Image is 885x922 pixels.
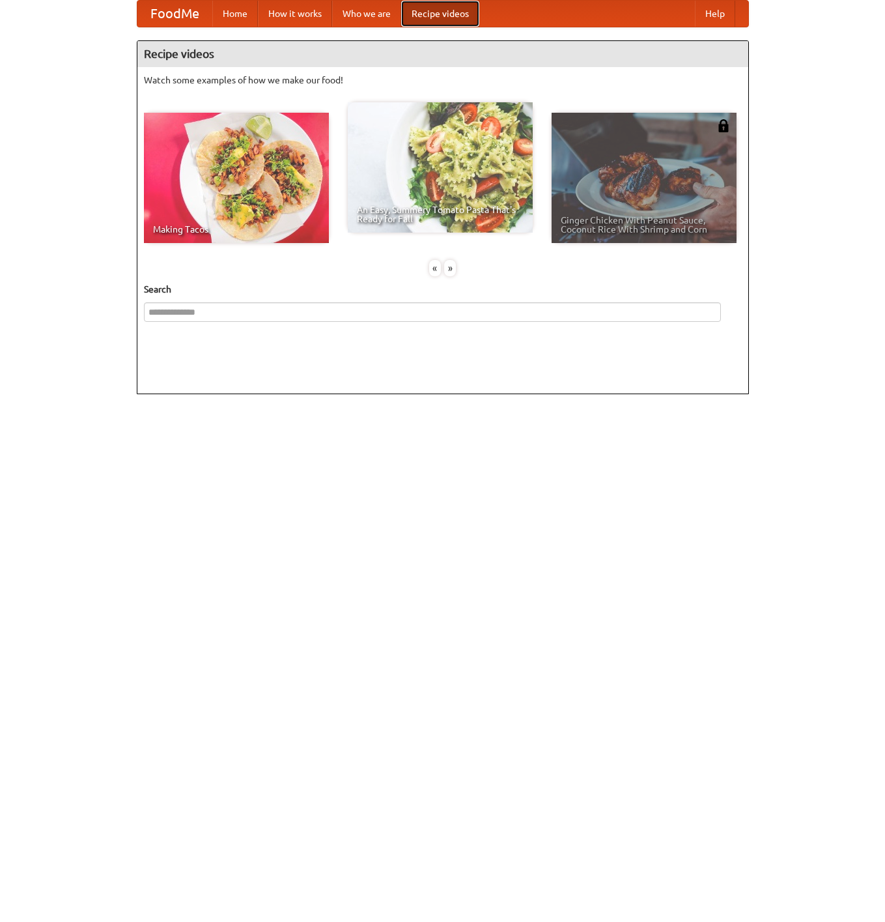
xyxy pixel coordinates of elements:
a: Who we are [332,1,401,27]
div: « [429,260,441,276]
a: FoodMe [137,1,212,27]
a: How it works [258,1,332,27]
div: » [444,260,456,276]
img: 483408.png [717,119,730,132]
p: Watch some examples of how we make our food! [144,74,742,87]
a: Help [695,1,735,27]
a: Making Tacos [144,113,329,243]
h4: Recipe videos [137,41,748,67]
a: Recipe videos [401,1,479,27]
a: Home [212,1,258,27]
span: An Easy, Summery Tomato Pasta That's Ready for Fall [357,205,524,223]
a: An Easy, Summery Tomato Pasta That's Ready for Fall [348,102,533,233]
span: Making Tacos [153,225,320,234]
h5: Search [144,283,742,296]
